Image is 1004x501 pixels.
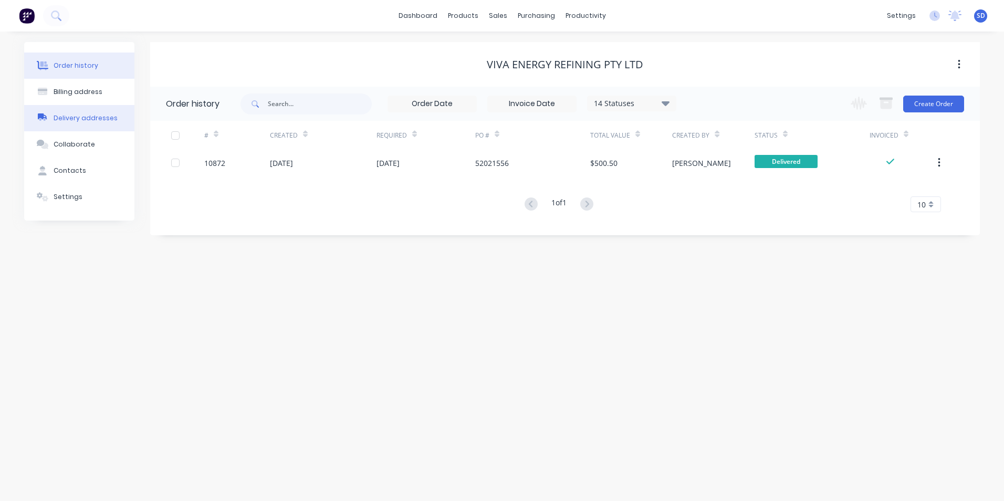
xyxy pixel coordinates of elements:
div: 1 of 1 [551,197,567,212]
div: PO # [475,121,590,150]
div: # [204,131,208,140]
button: Collaborate [24,131,134,158]
div: Required [376,121,475,150]
div: sales [484,8,513,24]
div: Created [270,121,376,150]
div: # [204,121,270,150]
div: 52021556 [475,158,509,169]
button: Order history [24,53,134,79]
div: Total Value [590,121,672,150]
a: dashboard [393,8,443,24]
div: Required [376,131,407,140]
div: [DATE] [376,158,400,169]
div: products [443,8,484,24]
input: Invoice Date [488,96,576,112]
div: Total Value [590,131,630,140]
div: Created [270,131,298,140]
button: Delivery addresses [24,105,134,131]
div: PO # [475,131,489,140]
div: productivity [560,8,611,24]
button: Contacts [24,158,134,184]
button: Create Order [903,96,964,112]
div: settings [882,8,921,24]
div: Viva Energy Refining Pty Ltd [487,58,643,71]
div: Contacts [54,166,86,175]
div: Status [755,131,778,140]
div: Order history [166,98,219,110]
div: Created By [672,131,709,140]
div: Delivery addresses [54,113,118,123]
button: Settings [24,184,134,210]
input: Order Date [388,96,476,112]
div: Settings [54,192,82,202]
div: Order history [54,61,98,70]
img: Factory [19,8,35,24]
div: 10872 [204,158,225,169]
div: [DATE] [270,158,293,169]
span: Delivered [755,155,818,168]
div: Status [755,121,870,150]
div: Invoiced [870,131,898,140]
button: Billing address [24,79,134,105]
div: [PERSON_NAME] [672,158,731,169]
div: $500.50 [590,158,618,169]
div: Invoiced [870,121,935,150]
div: purchasing [513,8,560,24]
span: SD [977,11,985,20]
span: 10 [917,199,926,210]
div: 14 Statuses [588,98,676,109]
input: Search... [268,93,372,114]
div: Created By [672,121,754,150]
div: Collaborate [54,140,95,149]
div: Billing address [54,87,102,97]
